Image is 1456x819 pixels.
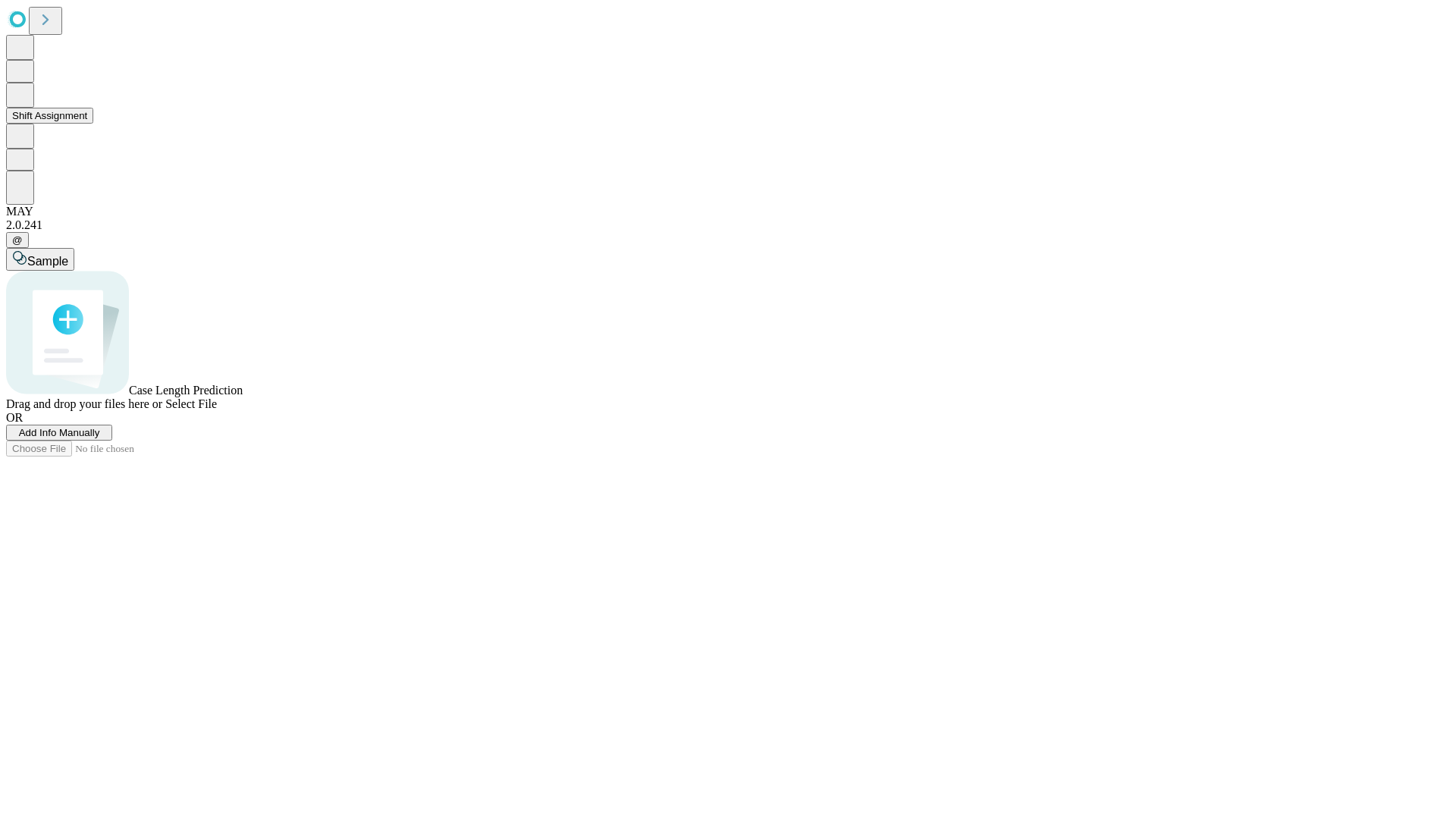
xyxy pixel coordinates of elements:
[6,425,112,441] button: Add Info Manually
[6,232,29,248] button: @
[6,248,74,271] button: Sample
[6,397,162,410] span: Drag and drop your files here or
[6,218,1450,232] div: 2.0.241
[165,397,217,410] span: Select File
[12,234,23,246] span: @
[27,255,68,268] span: Sample
[6,411,23,424] span: OR
[6,108,93,124] button: Shift Assignment
[6,205,1450,218] div: MAY
[129,384,243,397] span: Case Length Prediction
[19,427,100,438] span: Add Info Manually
